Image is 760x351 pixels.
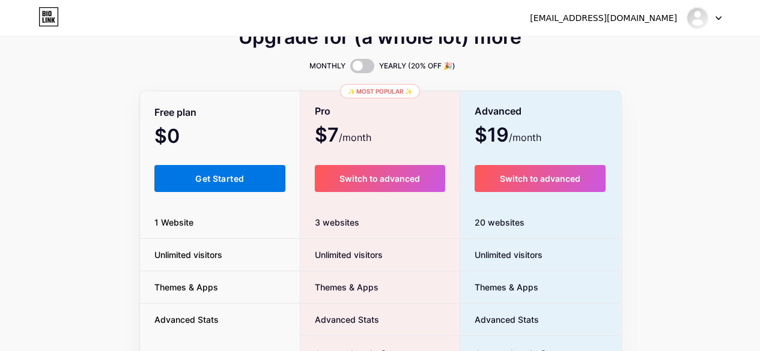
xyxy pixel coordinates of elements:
[315,165,445,192] button: Switch to advanced
[460,206,621,239] div: 20 websites
[195,173,244,184] span: Get Started
[460,313,539,326] span: Advanced Stats
[475,165,606,192] button: Switch to advanced
[140,313,233,326] span: Advanced Stats
[140,248,237,261] span: Unlimited visitors
[460,281,538,293] span: Themes & Apps
[154,102,196,123] span: Free plan
[154,129,212,146] span: $0
[239,30,521,44] span: Upgrade for (a whole lot) more
[500,173,580,184] span: Switch to advanced
[309,60,345,72] span: MONTHLY
[140,281,233,293] span: Themes & Apps
[379,60,455,72] span: YEARLY (20% OFF 🎉)
[140,216,208,229] span: 1 Website
[460,248,543,261] span: Unlimited visitors
[339,130,371,145] span: /month
[300,281,378,293] span: Themes & Apps
[300,248,383,261] span: Unlimited visitors
[339,173,420,184] span: Switch to advanced
[154,165,286,192] button: Get Started
[315,128,371,145] span: $7
[686,7,709,29] img: brokersanalysis1
[509,130,541,145] span: /month
[300,206,460,239] div: 3 websites
[315,101,330,122] span: Pro
[340,84,420,98] div: ✨ Most popular ✨
[300,313,379,326] span: Advanced Stats
[475,128,541,145] span: $19
[475,101,521,122] span: Advanced
[530,12,677,25] div: [EMAIL_ADDRESS][DOMAIN_NAME]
